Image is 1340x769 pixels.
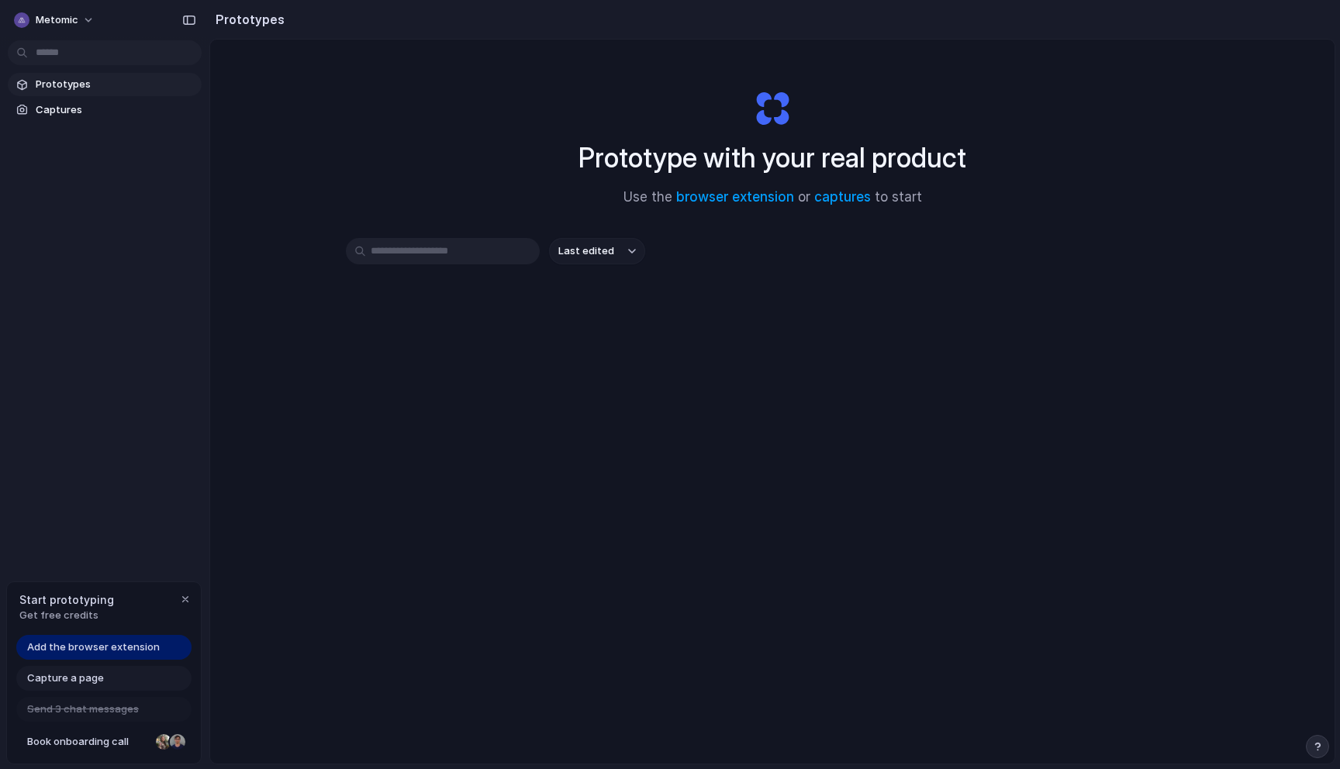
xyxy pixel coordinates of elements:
[27,734,150,750] span: Book onboarding call
[8,73,202,96] a: Prototypes
[19,608,114,623] span: Get free credits
[36,102,195,118] span: Captures
[8,8,102,33] button: Metomic
[549,238,645,264] button: Last edited
[36,12,78,28] span: Metomic
[154,733,173,751] div: Nicole Kubica
[27,640,160,655] span: Add the browser extension
[19,591,114,608] span: Start prototyping
[27,671,104,686] span: Capture a page
[814,189,871,205] a: captures
[558,243,614,259] span: Last edited
[36,77,195,92] span: Prototypes
[209,10,285,29] h2: Prototypes
[676,189,794,205] a: browser extension
[27,702,139,717] span: Send 3 chat messages
[16,729,192,754] a: Book onboarding call
[8,98,202,122] a: Captures
[168,733,187,751] div: Christian Iacullo
[623,188,922,208] span: Use the or to start
[578,137,966,178] h1: Prototype with your real product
